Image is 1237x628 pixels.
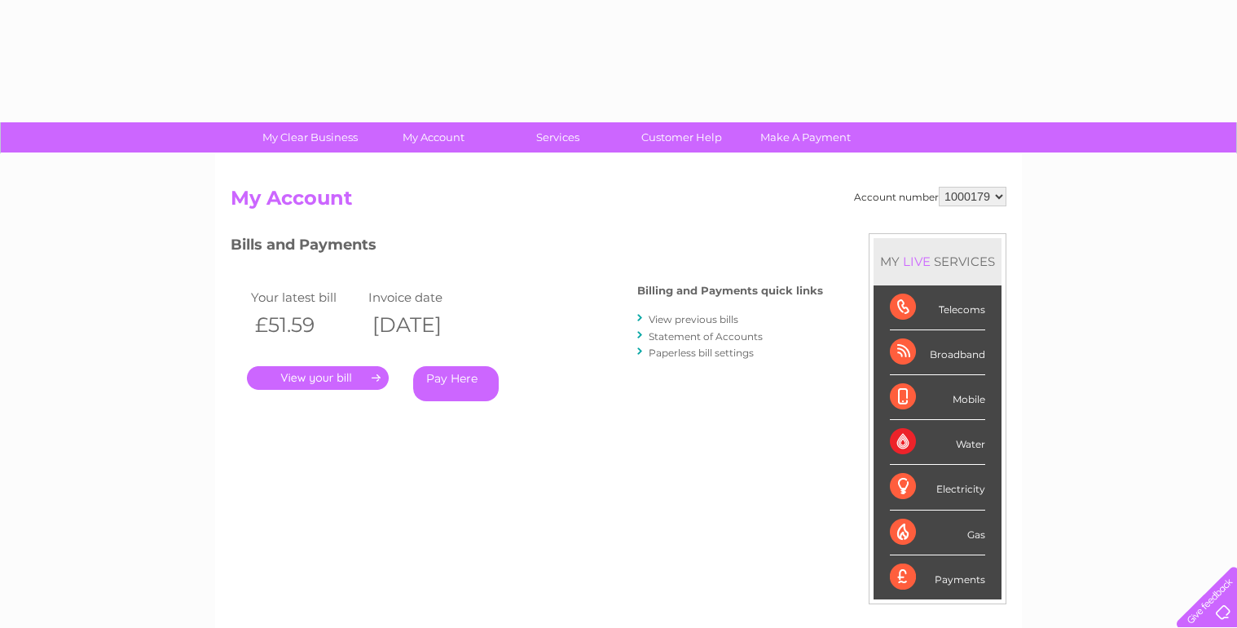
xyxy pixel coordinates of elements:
a: My Account [367,122,501,153]
div: Payments [890,555,985,599]
div: Gas [890,511,985,555]
a: Statement of Accounts [649,330,763,343]
td: Invoice date [364,286,482,308]
div: Water [890,420,985,465]
h2: My Account [231,187,1006,218]
h4: Billing and Payments quick links [637,285,823,297]
a: Services [491,122,625,153]
a: View previous bills [649,313,738,325]
a: . [247,366,389,390]
a: Make A Payment [738,122,873,153]
div: LIVE [900,254,934,269]
th: [DATE] [364,308,482,342]
a: My Clear Business [243,122,377,153]
div: Account number [854,187,1006,206]
td: Your latest bill [247,286,364,308]
div: MY SERVICES [874,238,1001,285]
div: Telecoms [890,285,985,330]
div: Mobile [890,375,985,420]
a: Pay Here [413,366,499,401]
a: Paperless bill settings [649,347,754,359]
div: Electricity [890,465,985,510]
th: £51.59 [247,308,364,342]
div: Broadband [890,330,985,375]
a: Customer Help [614,122,749,153]
h3: Bills and Payments [231,233,823,262]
